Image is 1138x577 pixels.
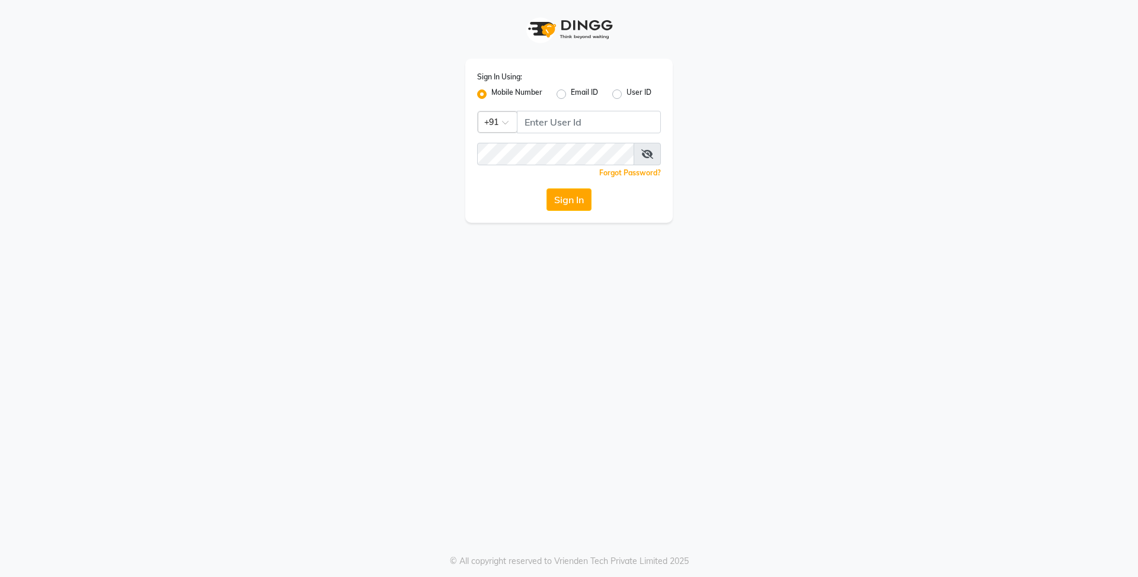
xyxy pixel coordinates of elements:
[626,87,651,101] label: User ID
[599,168,661,177] a: Forgot Password?
[477,143,634,165] input: Username
[477,72,522,82] label: Sign In Using:
[546,188,592,211] button: Sign In
[517,111,661,133] input: Username
[571,87,598,101] label: Email ID
[491,87,542,101] label: Mobile Number
[522,12,616,47] img: logo1.svg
